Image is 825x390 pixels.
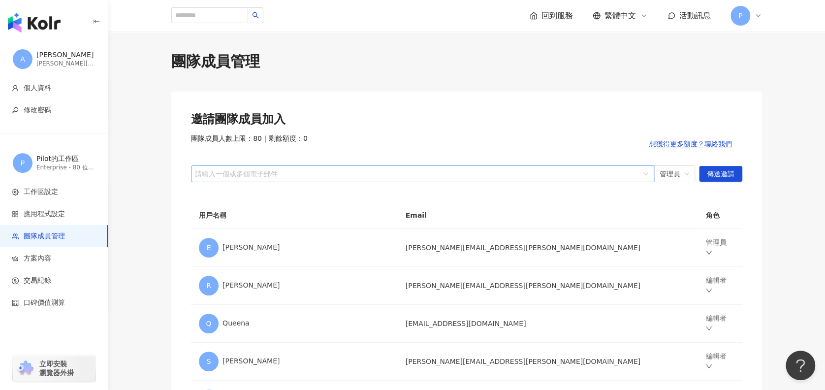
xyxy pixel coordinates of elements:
[21,158,25,168] span: P
[199,352,390,371] div: [PERSON_NAME]
[24,276,51,286] span: 交易紀錄
[604,10,636,21] span: 繁體中文
[36,50,95,60] div: [PERSON_NAME]
[705,314,726,333] a: 編輯者
[738,10,742,21] span: P
[24,254,51,263] span: 方案內容
[8,13,61,32] img: logo
[649,140,732,148] span: 想獲得更多額度？聯絡我們
[398,305,698,343] td: [EMAIL_ADDRESS][DOMAIN_NAME]
[707,166,734,182] span: 傳送邀請
[24,187,58,197] span: 工作區設定
[705,363,712,370] span: down
[199,276,390,295] div: [PERSON_NAME]
[398,202,698,229] th: Email
[24,105,51,115] span: 修改密碼
[699,166,742,182] button: 傳送邀請
[398,343,698,381] td: [PERSON_NAME][EMAIL_ADDRESS][PERSON_NAME][DOMAIN_NAME]
[541,10,573,21] span: 回到服務
[705,325,712,332] span: down
[12,107,19,114] span: key
[705,276,726,295] a: 編輯者
[705,238,726,257] a: 管理員
[24,209,65,219] span: 應用程式設定
[207,356,211,367] span: S
[191,134,308,154] span: 團隊成員人數上限：80 ｜ 剩餘額度：0
[36,163,95,172] div: Enterprise - 80 位成員
[191,202,398,229] th: 用戶名稱
[36,154,95,164] div: Pilot的工作區
[398,267,698,305] td: [PERSON_NAME][EMAIL_ADDRESS][PERSON_NAME][DOMAIN_NAME]
[705,249,712,256] span: down
[39,359,74,377] span: 立即安裝 瀏覽器外掛
[13,355,95,382] a: chrome extension立即安裝 瀏覽器外掛
[786,351,815,380] iframe: Help Scout Beacon - Open
[24,231,65,241] span: 團隊成員管理
[12,299,19,306] span: calculator
[16,360,35,376] img: chrome extension
[530,10,573,21] a: 回到服務
[698,202,742,229] th: 角色
[639,134,742,154] button: 想獲得更多額度？聯絡我們
[705,287,712,294] span: down
[12,211,19,218] span: appstore
[207,242,211,253] span: E
[24,83,51,93] span: 個人資料
[660,166,689,182] span: 管理員
[24,298,65,308] span: 口碑價值測算
[20,54,25,65] span: A
[191,111,742,128] div: 邀請團隊成員加入
[705,352,726,371] a: 編輯者
[679,11,711,20] span: 活動訊息
[252,12,259,19] span: search
[36,60,95,68] div: [PERSON_NAME][EMAIL_ADDRESS][DOMAIN_NAME]
[398,229,698,267] td: [PERSON_NAME][EMAIL_ADDRESS][PERSON_NAME][DOMAIN_NAME]
[171,51,762,72] div: 團隊成員管理
[12,85,19,92] span: user
[206,318,211,329] span: Q
[206,280,211,291] span: R
[199,314,390,333] div: Queena
[199,238,390,258] div: [PERSON_NAME]
[12,277,19,284] span: dollar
